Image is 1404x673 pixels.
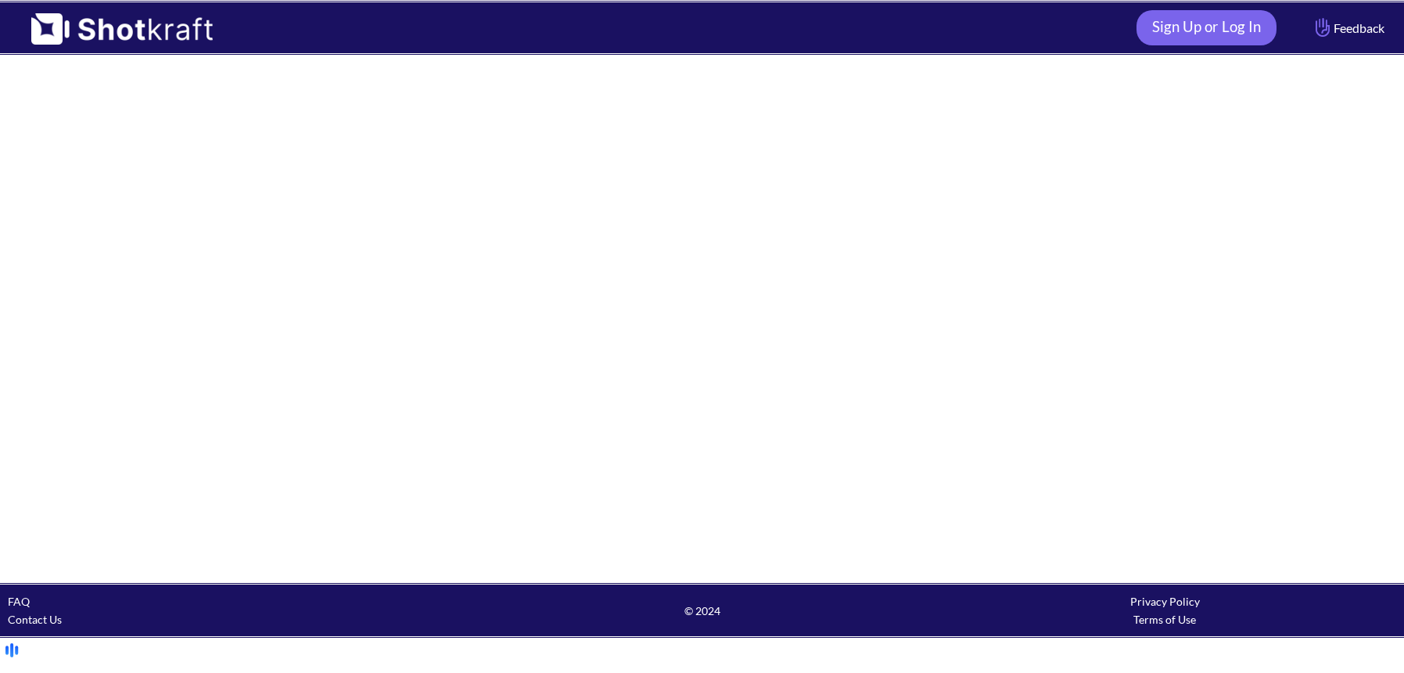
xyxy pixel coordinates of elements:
span: © 2024 [471,602,934,620]
div: Terms of Use [933,610,1396,628]
span: Feedback [1312,19,1384,37]
div: Privacy Policy [933,592,1396,610]
a: FAQ [8,595,30,608]
a: Contact Us [8,613,62,626]
a: Sign Up or Log In [1136,10,1277,45]
img: Hand Icon [1312,14,1334,41]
